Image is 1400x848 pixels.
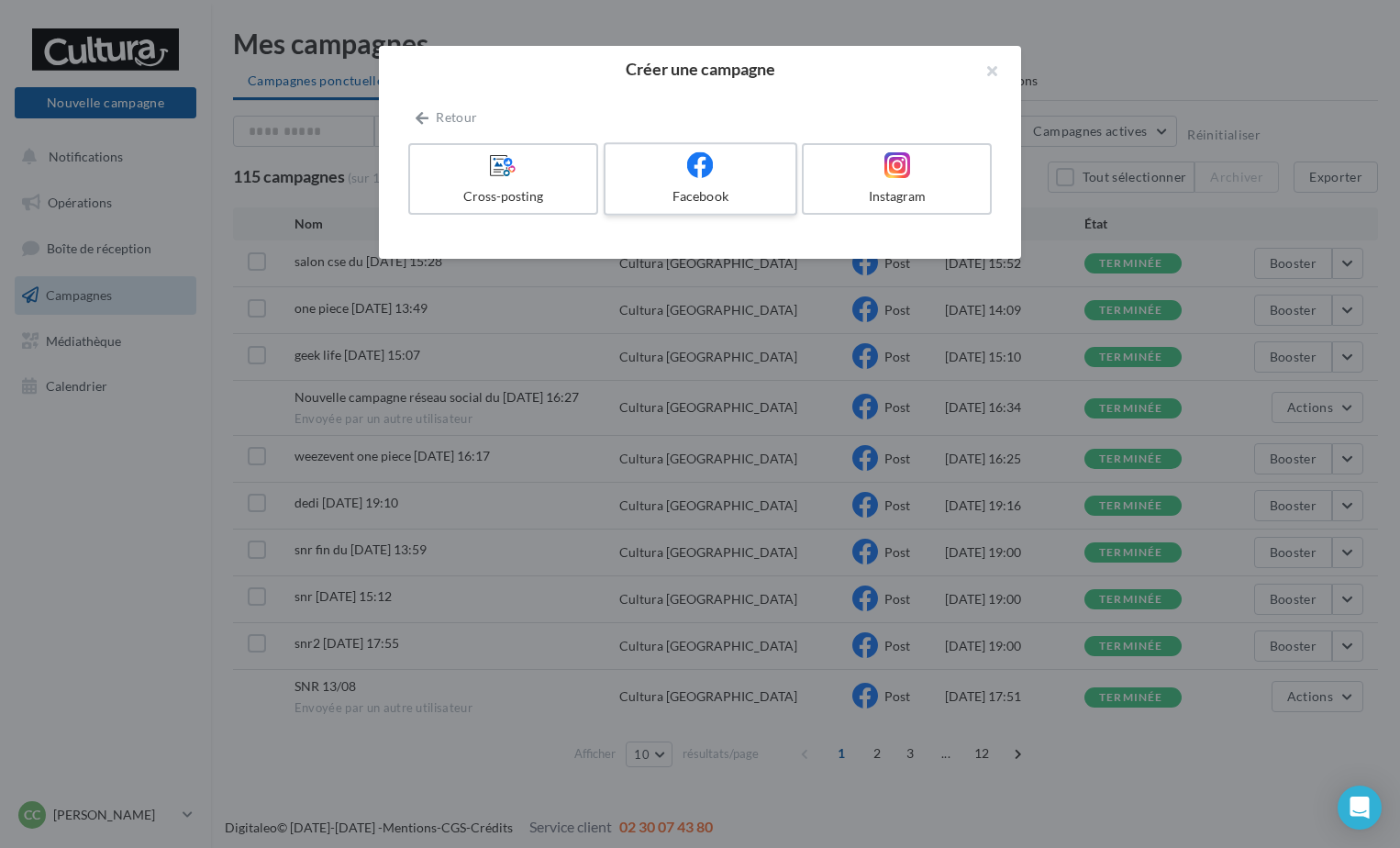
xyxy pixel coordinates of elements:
[613,187,787,206] div: Facebook
[811,187,983,206] div: Instagram
[408,61,992,77] h2: Créer une campagne
[417,187,589,206] div: Cross-posting
[408,106,484,128] button: Retour
[1338,786,1382,830] div: Open Intercom Messenger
